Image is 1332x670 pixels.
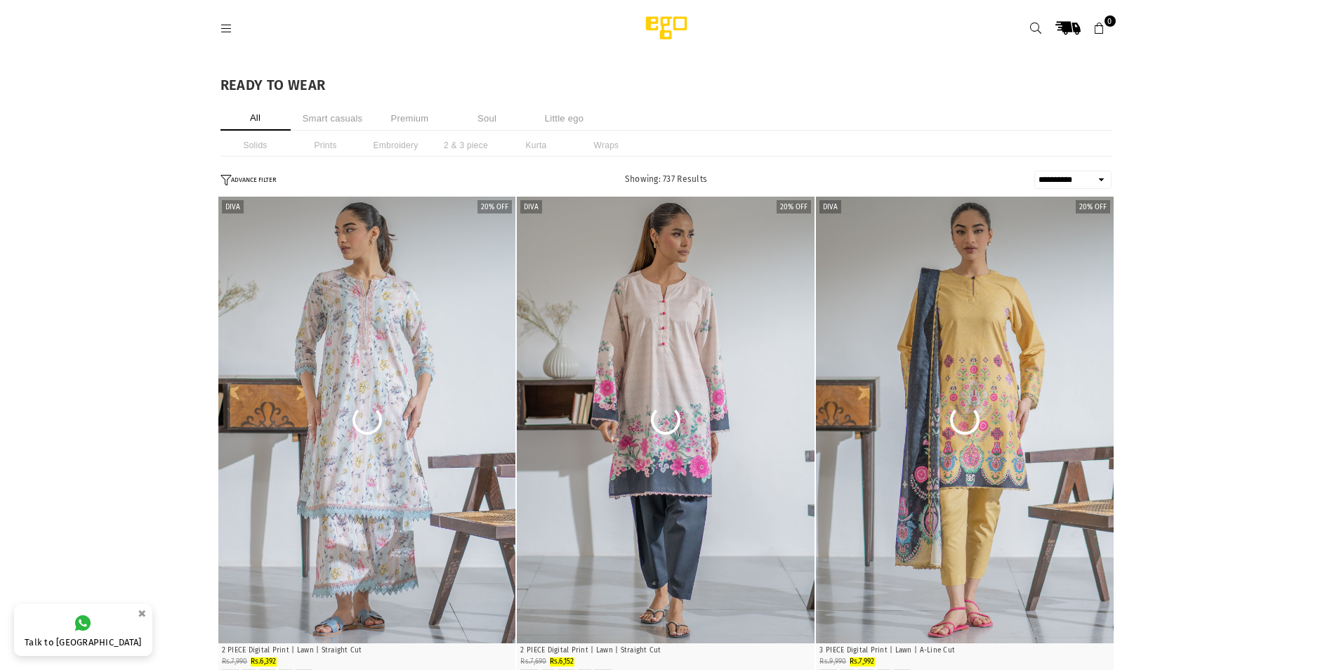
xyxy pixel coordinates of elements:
a: 1 / 42 / 43 / 44 / 4 [218,197,516,643]
li: Kurta [501,134,572,157]
div: 1 / 4 [218,197,516,643]
a: 1 / 42 / 43 / 44 / 4 [816,197,1114,643]
a: Menu [214,22,239,33]
span: Rs.6,392 [251,657,277,666]
div: 1 / 4 [816,197,1114,643]
li: Little ego [529,106,600,131]
p: 2 PIECE Digital Print | Lawn | Straight Cut [222,645,513,656]
button: ADVANCE FILTER [220,174,276,186]
span: Rs.7,992 [850,657,875,666]
a: Talk to [GEOGRAPHIC_DATA] [14,604,152,656]
label: 20% off [477,200,512,214]
li: Wraps [572,134,642,157]
h1: READY TO WEAR [220,78,1112,92]
label: Diva [520,200,542,214]
img: Bonita 2 piece [218,197,516,643]
img: Ego [607,14,726,42]
li: Premium [375,106,445,131]
li: Prints [291,134,361,157]
p: 3 PIECE Digital Print | Lawn | A-Line Cut [819,645,1110,656]
li: Soul [452,106,522,131]
span: Rs.7,690 [520,657,546,666]
li: Embroidery [361,134,431,157]
li: Smart casuals [298,106,368,131]
a: Search [1024,15,1049,41]
label: 20% off [1076,200,1110,214]
li: 2 & 3 piece [431,134,501,157]
img: Charm 3 piece [816,197,1114,643]
label: Diva [819,200,841,214]
li: All [220,106,291,131]
img: Interval 2 piece [517,197,815,643]
label: Diva [222,200,244,214]
label: 20% off [777,200,811,214]
span: 0 [1104,15,1116,27]
span: Rs.6,152 [550,657,574,666]
li: Solids [220,134,291,157]
span: Showing: 737 Results [625,174,707,184]
a: 0 [1087,15,1112,41]
a: 1 / 42 / 43 / 44 / 4 [517,197,815,643]
div: 1 / 4 [517,197,815,643]
span: Rs.9,990 [819,657,846,666]
p: 2 PIECE Digital Print | Lawn | Straight Cut [520,645,811,656]
span: Rs.7,990 [222,657,248,666]
button: × [133,602,150,625]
